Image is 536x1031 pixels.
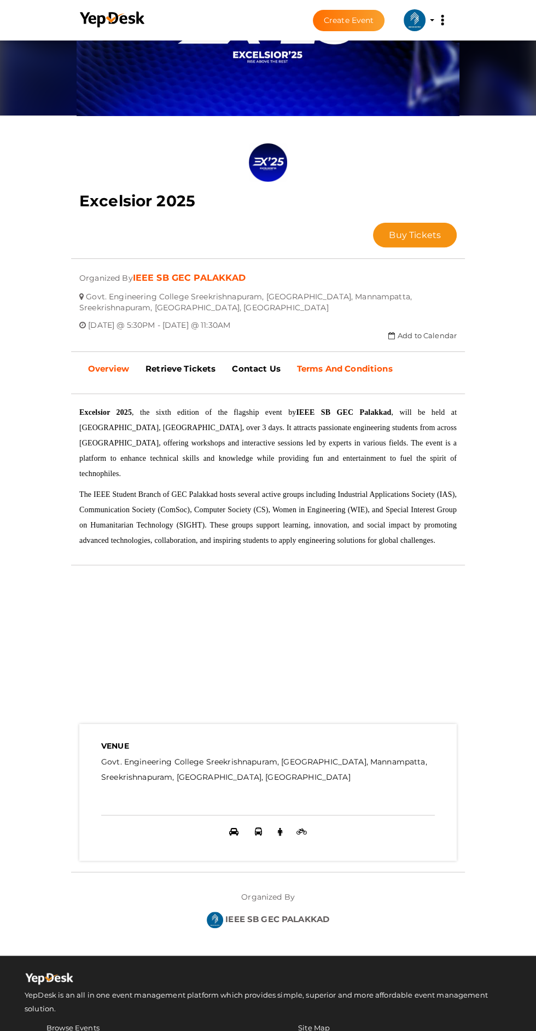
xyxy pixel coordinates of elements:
b: Retrieve Tickets [145,363,215,374]
span: Govt. Engineering College Sreekrishnapuram, [GEOGRAPHIC_DATA], Mannampatta, Sreekrishnapuram, [GE... [79,283,412,312]
img: ACg8ocIlr20kWlusTYDilfQwsc9vjOYCKrm0LB8zShf3GP8Yo5bmpMCa=s100 [404,9,426,31]
font: The IEEE Student Branch of GEC Palakkad hosts several active groups including Industrial Applicat... [79,490,457,545]
a: Add to Calendar [388,331,457,340]
span: Organized By [79,265,133,283]
b: VENUE [101,741,129,751]
b: Excelsior 2025 [79,192,195,210]
p: YepDesk is an all in one event management platform which provides simple, superior and more affor... [25,988,511,1016]
b: IEEE SB GEC Palakkad [296,408,391,416]
b: Contact Us [232,363,280,374]
button: Create Event [313,10,385,31]
font: , the sixth edition of the flagship event by , will be held at [GEOGRAPHIC_DATA], [GEOGRAPHIC_DAT... [79,408,457,478]
img: ACg8ocIlr20kWlusTYDilfQwsc9vjOYCKrm0LB8zShf3GP8Yo5bmpMCa=s100 [207,912,223,928]
b: IEEE SB GEC PALAKKAD [225,914,329,924]
label: Govt. Engineering College Sreekrishnapuram, [GEOGRAPHIC_DATA], Mannampatta, Sreekrishnapuram, [GE... [101,754,435,785]
a: IEEE SB GEC PALAKKAD [133,273,246,283]
b: Overview [88,363,129,374]
span: Buy Tickets [389,230,441,240]
b: Terms And Conditions [297,363,393,374]
span: [DATE] @ 5:30PM - [DATE] @ 11:30AM [88,312,230,330]
img: Yepdesk [25,972,74,988]
label: Organized By [241,883,295,902]
a: Terms And Conditions [289,355,401,383]
button: Buy Tickets [373,223,457,247]
a: Contact Us [224,355,288,383]
b: Excelsior 2025 [79,408,132,416]
a: Overview [80,355,137,383]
